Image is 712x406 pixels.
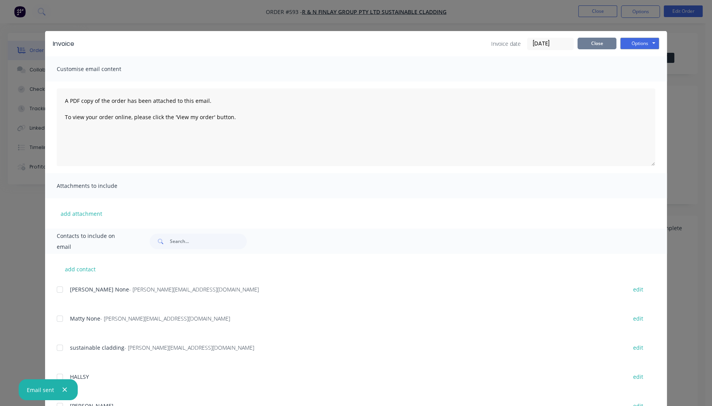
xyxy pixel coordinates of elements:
[53,39,74,49] div: Invoice
[100,315,230,322] span: - [PERSON_NAME][EMAIL_ADDRESS][DOMAIN_NAME]
[70,286,129,293] span: [PERSON_NAME] None
[628,313,648,324] button: edit
[70,315,100,322] span: Matty None
[170,234,247,249] input: Search...
[129,286,259,293] span: - [PERSON_NAME][EMAIL_ADDRESS][DOMAIN_NAME]
[27,386,54,394] div: Email sent
[628,371,648,382] button: edit
[628,284,648,295] button: edit
[57,263,103,275] button: add contact
[57,64,142,75] span: Customise email content
[628,342,648,353] button: edit
[70,344,124,351] span: sustainable cladding
[124,344,254,351] span: - [PERSON_NAME][EMAIL_ADDRESS][DOMAIN_NAME]
[57,88,655,166] textarea: A PDF copy of the order has been attached to this email. To view your order online, please click ...
[70,373,89,380] span: HALLSY
[57,180,142,191] span: Attachments to include
[57,208,106,219] button: add attachment
[620,38,659,49] button: Options
[578,38,616,49] button: Close
[57,231,130,252] span: Contacts to include on email
[491,40,521,48] span: Invoice date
